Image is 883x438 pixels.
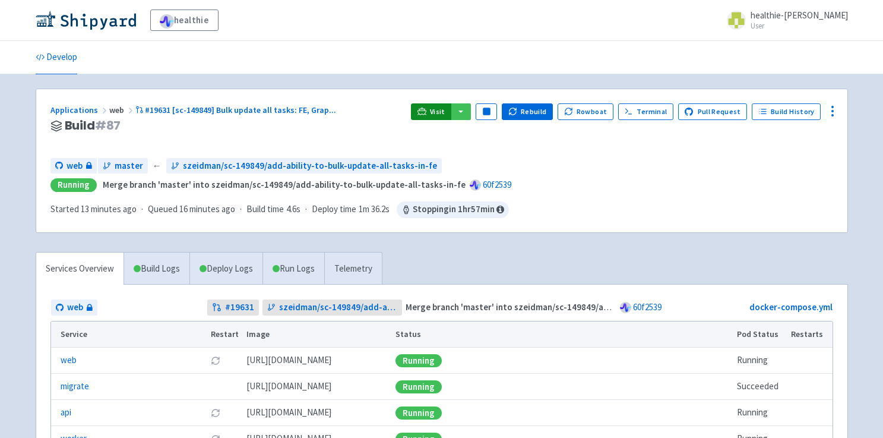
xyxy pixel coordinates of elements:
[189,253,262,285] a: Deploy Logs
[109,105,135,115] span: web
[148,203,235,215] span: Queued
[430,107,445,116] span: Visit
[50,203,137,215] span: Started
[751,10,848,21] span: healthie-[PERSON_NAME]
[312,203,356,216] span: Deploy time
[483,179,511,190] a: 60f2539
[225,301,254,314] strong: # 19631
[67,159,83,173] span: web
[324,253,382,285] a: Telemetry
[51,300,97,316] a: web
[752,103,821,120] a: Build History
[246,354,331,367] span: [DOMAIN_NAME][URL]
[787,322,832,348] th: Restarts
[207,322,243,348] th: Restart
[95,117,121,134] span: # 87
[749,301,833,313] a: docker-compose.yml
[50,105,109,115] a: Applications
[397,201,509,218] span: Stopping in 1 hr 57 min
[207,300,259,316] a: #19631
[166,158,442,174] a: szeidman/sc-149849/add-ability-to-bulk-update-all-tasks-in-fe
[678,103,748,120] a: Pull Request
[395,380,442,393] div: Running
[262,253,324,285] a: Run Logs
[150,10,219,31] a: healthie
[145,105,336,115] span: #19631 [sc-149849] Bulk update all tasks: FE, Grap ...
[50,201,509,218] div: · · ·
[751,22,848,30] small: User
[67,301,83,314] span: web
[558,103,613,120] button: Rowboat
[633,301,662,313] a: 60f2539
[61,380,89,393] a: migrate
[395,407,442,420] div: Running
[246,203,284,216] span: Build time
[124,253,189,285] a: Build Logs
[733,400,787,426] td: Running
[50,158,97,174] a: web
[391,322,733,348] th: Status
[179,203,235,215] time: 16 minutes ago
[279,301,397,314] span: szeidman/sc-149849/add-ability-to-bulk-update-all-tasks-in-fe
[395,354,442,367] div: Running
[61,406,71,420] a: api
[65,119,121,133] span: Build
[81,203,137,215] time: 13 minutes ago
[720,11,848,30] a: healthie-[PERSON_NAME] User
[502,103,553,120] button: Rebuild
[183,159,437,173] span: szeidman/sc-149849/add-ability-to-bulk-update-all-tasks-in-fe
[103,179,466,190] strong: Merge branch 'master' into szeidman/sc-149849/add-ability-to-bulk-update-all-tasks-in-fe
[51,322,207,348] th: Service
[211,408,220,418] button: Restart pod
[50,178,97,192] div: Running
[36,253,124,285] a: Services Overview
[246,406,331,420] span: [DOMAIN_NAME][URL]
[286,203,300,216] span: 4.6s
[36,11,136,30] img: Shipyard logo
[211,356,220,365] button: Restart pod
[406,301,768,313] strong: Merge branch 'master' into szeidman/sc-149849/add-ability-to-bulk-update-all-tasks-in-fe
[135,105,338,115] a: #19631 [sc-149849] Bulk update all tasks: FE, Grap...
[246,380,331,393] span: [DOMAIN_NAME][URL]
[618,103,673,120] a: Terminal
[262,300,402,316] a: szeidman/sc-149849/add-ability-to-bulk-update-all-tasks-in-fe
[36,41,77,74] a: Develop
[98,158,148,174] a: master
[476,103,497,120] button: Pause
[115,159,143,173] span: master
[411,103,451,120] a: Visit
[242,322,391,348] th: Image
[733,322,787,348] th: Pod Status
[733,374,787,400] td: Succeeded
[153,159,162,173] span: ←
[359,203,390,216] span: 1m 36.2s
[733,348,787,374] td: Running
[61,354,77,367] a: web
